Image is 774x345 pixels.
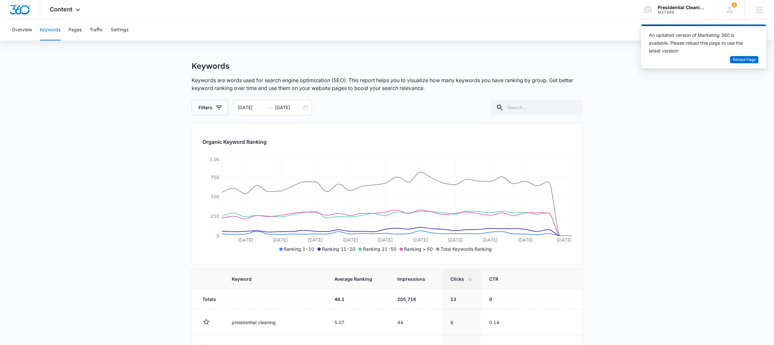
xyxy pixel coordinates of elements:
div: account id [658,10,705,15]
h1: Keywords [192,61,229,71]
span: CTR [489,276,498,282]
span: Ranking 21-50 [363,246,396,252]
span: Reload Page [733,57,756,63]
div: An updated version of Marketing 360 is available. Please reload this page to use the latest version! [649,31,751,55]
tspan: [DATE] [518,237,533,243]
button: Filters [192,100,228,115]
td: 0.14 [481,309,516,335]
td: 6 [443,309,481,335]
span: Ranking 11-20 [322,246,355,252]
tspan: [DATE] [378,237,393,243]
tspan: [DATE] [273,237,288,243]
button: Keywords [40,20,61,40]
td: 0 [481,289,516,309]
tspan: [DATE] [308,237,323,243]
span: to [267,105,272,110]
button: Overview [12,20,32,40]
input: Search... [491,100,583,115]
h2: Organic Keyword Ranking [202,138,572,146]
button: Traffic [90,20,103,40]
tspan: [DATE] [556,237,571,243]
span: swap-right [267,105,272,110]
td: Totals [192,289,224,309]
span: Impressions [397,276,425,282]
tspan: [DATE] [483,237,498,243]
button: Reload Page [730,56,758,64]
span: Average Ranking [334,276,372,282]
tspan: 750 [211,174,219,180]
tspan: [DATE] [238,237,253,243]
span: Ranking 1-10 [284,246,314,252]
span: Clicks [450,276,464,282]
button: Settings [111,20,128,40]
tspan: [DATE] [448,237,463,243]
td: 13 [443,289,481,309]
tspan: [DATE] [413,237,428,243]
span: Keyword [232,276,309,282]
td: presidential cleaning [224,309,327,335]
td: 5.07 [327,309,389,335]
tspan: 0 [216,233,219,238]
p: Keywords are words used for search engine optimization (SEO). This report helps you to visualize ... [192,76,583,92]
tspan: 250 [211,213,219,219]
input: Start date [238,104,265,111]
button: Pages [68,20,82,40]
td: 205,716 [389,289,443,309]
td: 48.1 [327,289,389,309]
span: Content [50,6,72,13]
div: account name [658,5,705,10]
tspan: 500 [211,194,219,199]
tspan: [DATE] [343,237,358,243]
span: 1 [732,2,737,7]
span: Ranking > 50 [404,246,433,252]
input: End date [275,104,302,111]
tspan: 1.0k [210,157,219,162]
span: Total Keywords Ranking [441,246,492,252]
div: notifications count [732,2,737,7]
td: 44 [389,309,443,335]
